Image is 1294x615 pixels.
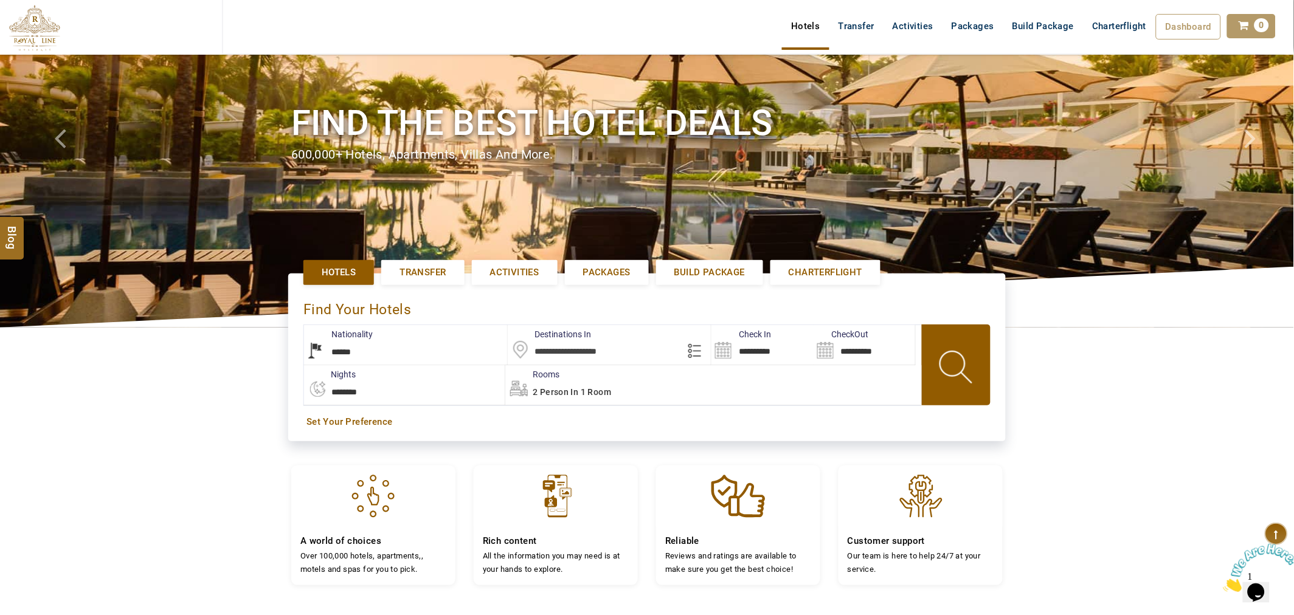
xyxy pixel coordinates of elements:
span: Charterflight [1092,21,1146,32]
h4: A world of choices [300,535,446,547]
label: nights [303,368,356,380]
h1: Find the best hotel deals [291,100,1003,146]
p: All the information you may need is at your hands to explore. [483,549,629,575]
span: 0 [1254,18,1269,32]
a: Activities [884,14,943,38]
a: Transfer [381,260,464,285]
p: Reviews and ratings are available to make sure you get the best choice! [665,549,811,575]
p: Over 100,000 hotels, apartments,, motels and spas for you to pick. [300,549,446,575]
a: Packages [943,14,1003,38]
div: 600,000+ hotels, apartments, villas and more. [291,146,1003,163]
p: Our team is here to help 24/7 at your service. [848,549,994,575]
h4: Customer support [848,535,994,547]
a: Packages [565,260,649,285]
label: Destinations In [508,328,592,340]
label: CheckOut [814,328,869,340]
span: Packages [583,266,631,279]
input: Search [711,325,813,365]
h4: Reliable [665,535,811,547]
a: Build Package [656,260,763,285]
span: Build Package [674,266,745,279]
label: Rooms [505,368,559,380]
h4: Rich content [483,535,629,547]
a: Charterflight [1083,14,1155,38]
a: Set Your Preference [306,416,988,428]
a: Build Package [1003,14,1083,38]
a: Charterflight [770,260,881,285]
a: Hotels [782,14,829,38]
span: Charterflight [789,266,862,279]
label: Nationality [304,328,373,340]
a: Hotels [303,260,374,285]
a: Transfer [829,14,884,38]
label: Check In [711,328,771,340]
span: 2 Person in 1 Room [533,387,611,397]
span: Blog [4,226,20,236]
div: Find Your Hotels [303,289,991,325]
img: Chat attention grabber [5,5,80,53]
span: Activities [490,266,539,279]
a: Activities [472,260,558,285]
a: 0 [1227,14,1276,38]
span: Transfer [400,266,446,279]
input: Search [814,325,915,365]
span: 1 [5,5,10,15]
span: Hotels [322,266,356,279]
span: Dashboard [1166,21,1212,32]
img: The Royal Line Holidays [9,5,60,51]
iframe: chat widget [1219,539,1294,597]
